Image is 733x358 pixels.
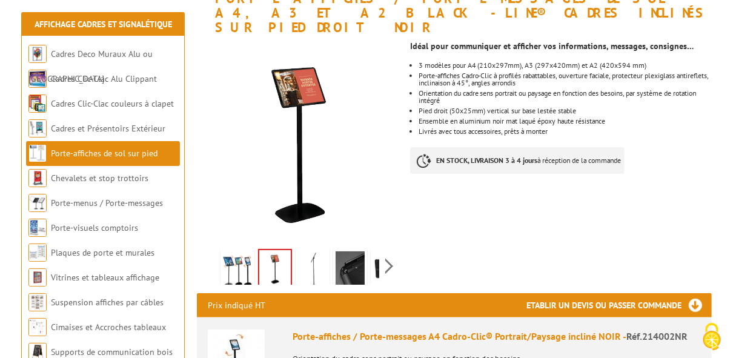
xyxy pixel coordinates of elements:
[28,268,47,287] img: Vitrines et tableaux affichage
[28,293,47,311] img: Suspension affiches par câbles
[51,272,159,283] a: Vitrines et tableaux affichage
[259,250,291,288] img: 214003nr_porte-messages_a3_cadro-clic_portrait_paysage_incline_noir_mokup.jpg
[419,72,712,87] li: Porte-affiches Cadro-Clic à profilés rabattables, ouverture faciale, protecteur plexiglass antire...
[51,297,164,308] a: Suspension affiches par câbles
[51,346,173,357] a: Supports de communication bois
[28,94,47,113] img: Cadres Clic-Clac couleurs à clapet
[28,219,47,237] img: Porte-visuels comptoirs
[51,222,138,233] a: Porte-visuels comptoirs
[419,118,712,125] li: Ensemble en aluminium noir mat laqué époxy haute résistance
[298,251,327,289] img: 214002nr_profil.jpg
[419,107,712,114] li: Pied droit (50x25mm) vertical sur base lestée stable
[697,322,727,352] img: Cookies (fenêtre modale)
[419,62,712,69] div: 3 modèles pour A4 (210x297mm), A3 (297x420mm) et A2 (420x594 mm)
[373,251,402,289] img: 214002nr_dos.jpg
[51,173,148,184] a: Chevalets et stop trottoirs
[35,19,172,30] a: Affichage Cadres et Signalétique
[51,197,163,208] a: Porte-menus / Porte-messages
[197,41,401,245] img: 214003nr_porte-messages_a3_cadro-clic_portrait_paysage_incline_noir_mokup.jpg
[51,98,174,109] a: Cadres Clic-Clac couleurs à clapet
[419,90,712,104] li: Orientation du cadre sens portrait ou paysage en fonction des besoins, par système de rotation in...
[410,147,625,174] p: à réception de la commande
[691,317,733,358] button: Cookies (fenêtre modale)
[208,293,265,317] p: Prix indiqué HT
[28,318,47,336] img: Cimaises et Accroches tableaux
[51,73,157,84] a: Cadres Clic-Clac Alu Clippant
[28,119,47,138] img: Cadres et Présentoirs Extérieur
[28,244,47,262] img: Plaques de porte et murales
[383,256,395,276] span: Next
[223,251,252,289] img: 214002nr_214003nr_214902nr.jpg
[526,293,712,317] h3: Etablir un devis ou passer commande
[410,41,694,51] strong: Idéal pour communiquer et afficher vos informations, messages, consignes…
[336,251,365,289] img: 214002nr_ouvert.jpg
[419,128,712,135] li: Livrés avec tous accessoires, prêts à monter
[28,144,47,162] img: Porte-affiches de sol sur pied
[28,194,47,212] img: Porte-menus / Porte-messages
[51,123,165,134] a: Cadres et Présentoirs Extérieur
[28,45,47,63] img: Cadres Deco Muraux Alu ou Bois
[28,169,47,187] img: Chevalets et stop trottoirs
[51,322,166,333] a: Cimaises et Accroches tableaux
[51,148,158,159] a: Porte-affiches de sol sur pied
[51,247,154,258] a: Plaques de porte et murales
[436,156,538,165] strong: EN STOCK, LIVRAISON 3 à 4 jours
[28,48,153,84] a: Cadres Deco Muraux Alu ou [GEOGRAPHIC_DATA]
[293,330,701,343] div: Porte-affiches / Porte-messages A4 Cadro-Clic® Portrait/Paysage incliné NOIR -
[626,330,688,342] span: Réf.214002NR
